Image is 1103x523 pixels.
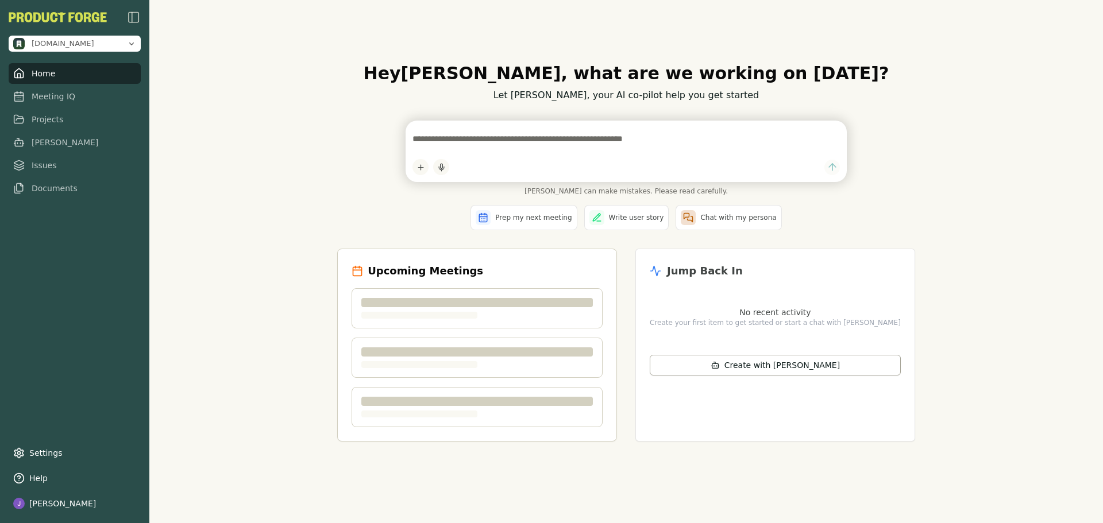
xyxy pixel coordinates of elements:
span: Prep my next meeting [495,213,572,222]
img: profile [13,498,25,509]
span: Chat with my persona [700,213,776,222]
button: [PERSON_NAME] [9,493,141,514]
button: Chat with my persona [676,205,781,230]
button: Add content to chat [412,159,429,175]
a: Home [9,63,141,84]
a: Settings [9,443,141,463]
img: methodic.work [13,38,25,49]
p: No recent activity [650,307,901,318]
button: Send message [824,160,840,175]
img: sidebar [127,10,141,24]
a: Projects [9,109,141,130]
a: Issues [9,155,141,176]
a: [PERSON_NAME] [9,132,141,153]
button: Prep my next meeting [470,205,577,230]
button: Create with [PERSON_NAME] [650,355,901,375]
button: Open organization switcher [9,36,141,52]
p: Create your first item to get started or start a chat with [PERSON_NAME] [650,318,901,327]
a: Documents [9,178,141,199]
h1: Hey [PERSON_NAME] , what are we working on [DATE]? [337,63,915,84]
button: Start dictation [433,159,449,175]
h2: Jump Back In [667,263,743,279]
button: Close Sidebar [127,10,141,24]
a: Meeting IQ [9,86,141,107]
span: [PERSON_NAME] can make mistakes. Please read carefully. [406,187,847,196]
button: Help [9,468,141,489]
button: Write user story [584,205,669,230]
span: Write user story [609,213,664,222]
span: Create with [PERSON_NAME] [724,359,840,371]
button: PF-Logo [9,12,107,22]
img: Product Forge [9,12,107,22]
h2: Upcoming Meetings [368,263,483,279]
span: methodic.work [32,38,94,49]
p: Let [PERSON_NAME], your AI co-pilot help you get started [337,88,915,102]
